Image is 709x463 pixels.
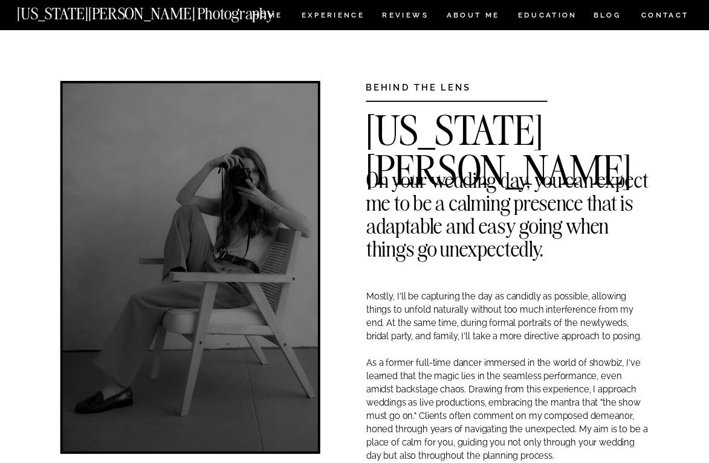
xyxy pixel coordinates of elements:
a: REVIEWS [382,12,426,22]
h2: [US_STATE][PERSON_NAME] [366,110,649,128]
a: HOME [251,12,285,22]
h3: BEHIND THE LENS [366,81,510,90]
a: EDUCATION [516,12,578,22]
a: BLOG [593,12,621,22]
a: ABOUT ME [446,12,500,22]
a: [US_STATE][PERSON_NAME] Photography [17,6,314,16]
a: CONTACT [641,9,690,22]
h2: On your wedding day, you can expect me to be a calming presence that is adaptable and easy going ... [366,168,649,186]
a: Experience [302,12,364,22]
